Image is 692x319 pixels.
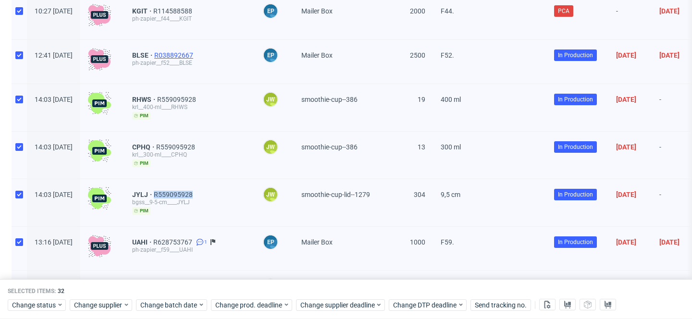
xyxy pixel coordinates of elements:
span: 2000 [410,7,425,15]
span: 9,5 cm [441,191,460,198]
span: - [616,7,644,28]
span: In Production [558,51,593,60]
span: In Production [558,95,593,104]
button: Send tracking no. [470,299,531,311]
a: R628753767 [153,238,194,246]
a: JYLJ [132,191,154,198]
span: 13:16 [DATE] [35,238,73,246]
span: pim [132,207,150,215]
a: R559095928 [157,96,198,103]
span: F44. [441,7,454,15]
img: plus-icon.676465ae8f3a83198b3f.png [88,48,111,71]
span: 300 ml [441,143,461,151]
img: wHgJFi1I6lmhQAAAABJRU5ErkJggg== [88,139,111,162]
span: 32 [58,288,64,295]
span: 304 [414,191,425,198]
span: Change batch date [140,300,198,310]
span: [DATE] [616,143,636,151]
span: In Production [558,238,593,246]
span: [DATE] [659,7,680,15]
span: 13 [418,143,425,151]
span: 400 ml [441,96,461,103]
a: UAHI [132,238,153,246]
span: Change supplier [74,300,123,310]
span: Selected items: [8,288,56,295]
span: PCA [558,7,569,15]
a: KGIT [132,7,153,15]
a: CPHQ [132,143,156,151]
figcaption: JW [264,188,277,201]
span: F52. [441,51,454,59]
span: pim [132,159,150,167]
div: ph-zapier__f44____KGIT [132,15,247,23]
span: pim [132,112,150,120]
figcaption: JW [264,93,277,106]
span: Change DTP deadline [393,300,457,310]
span: 12:41 [DATE] [35,51,73,59]
img: plus-icon.676465ae8f3a83198b3f.png [88,279,111,302]
div: krl__400-ml____RHWS [132,103,247,111]
span: 1000 [410,238,425,246]
span: [DATE] [616,96,636,103]
img: plus-icon.676465ae8f3a83198b3f.png [88,234,111,258]
a: R038892667 [154,51,195,59]
span: 2500 [410,51,425,59]
span: Mailer Box [301,7,333,15]
div: krl__300-ml____CPHQ [132,151,247,159]
figcaption: JW [264,140,277,154]
span: [DATE] [659,238,680,246]
span: Send tracking no. [475,302,527,308]
span: smoothie-cup--386 [301,96,358,103]
div: ph-zapier__f52____BLSE [132,59,247,67]
span: Mailer Box [301,238,333,246]
a: R559095928 [156,143,197,151]
span: Change status [12,300,57,310]
span: Change prod. deadline [215,300,283,310]
a: 1 [194,238,207,246]
figcaption: EP [264,49,277,62]
span: In Production [558,143,593,151]
span: 10:27 [DATE] [35,7,73,15]
span: Mailer Box [301,51,333,59]
figcaption: EP [264,4,277,18]
a: R114588588 [153,7,194,15]
a: BLSE [132,51,154,59]
span: [DATE] [659,51,680,59]
a: RHWS [132,96,157,103]
span: smoothie-cup--386 [301,143,358,151]
span: 19 [418,96,425,103]
img: wHgJFi1I6lmhQAAAABJRU5ErkJggg== [88,92,111,115]
a: R559095928 [154,191,195,198]
span: In Production [558,190,593,199]
span: 14:03 [DATE] [35,143,73,151]
span: 14:03 [DATE] [35,191,73,198]
div: ph-zapier__f59____UAHI [132,246,247,254]
span: F59. [441,238,454,246]
span: [DATE] [616,238,636,246]
span: [DATE] [616,51,636,59]
figcaption: EP [264,235,277,249]
img: wHgJFi1I6lmhQAAAABJRU5ErkJggg== [88,187,111,210]
span: 1 [204,238,207,246]
img: plus-icon.676465ae8f3a83198b3f.png [88,3,111,26]
div: bgss__9-5-cm____JYLJ [132,198,247,206]
span: 14:03 [DATE] [35,96,73,103]
span: [DATE] [616,191,636,198]
span: Change supplier deadline [300,300,375,310]
span: smoothie-cup-lid--1279 [301,191,370,198]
